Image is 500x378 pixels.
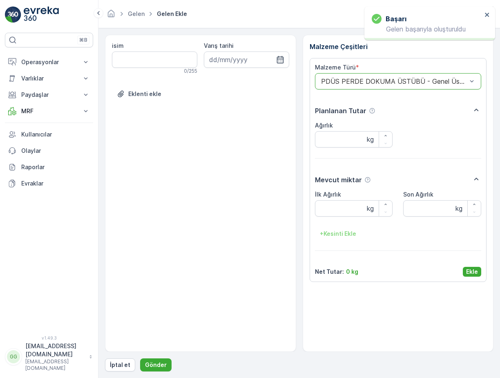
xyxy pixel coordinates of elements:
[79,37,87,43] p: ⌘B
[21,147,90,155] p: Olaylar
[21,58,77,66] p: Operasyonlar
[21,130,90,139] p: Kullanıcılar
[21,91,77,99] p: Paydaşlar
[5,54,93,70] button: Operasyonlar
[315,268,344,276] p: Net Tutar :
[112,87,166,101] button: Dosya Yükle
[5,342,93,371] button: GG[EMAIL_ADDRESS][DOMAIN_NAME][EMAIL_ADDRESS][DOMAIN_NAME]
[5,103,93,119] button: MRF
[25,342,85,358] p: [EMAIL_ADDRESS][DOMAIN_NAME]
[315,64,356,71] label: Malzeme Türü
[372,25,482,33] p: Gelen başarıyla oluşturuldu
[315,106,366,116] p: Planlanan Tutar
[105,358,135,371] button: İptal et
[21,107,77,115] p: MRF
[369,107,375,114] div: Yardım Araç İkonu
[310,42,487,51] p: Malzeme Çeşitleri
[315,175,362,185] p: Mevcut miktar
[5,70,93,87] button: Varlıklar
[5,126,93,143] a: Kullanıcılar
[315,227,361,240] button: +Kesinti Ekle
[484,11,490,19] button: close
[145,361,167,369] p: Gönder
[112,42,124,49] label: isim
[21,74,77,83] p: Varlıklar
[155,10,189,18] span: Gelen ekle
[21,163,90,171] p: Raporlar
[25,358,85,371] p: [EMAIL_ADDRESS][DOMAIN_NAME]
[5,336,93,340] span: v 1.49.3
[364,177,371,183] div: Yardım Araç İkonu
[204,42,234,49] label: Varış tarihi
[315,191,341,198] label: İlk Ağırlık
[140,358,172,371] button: Gönder
[110,361,130,369] p: İptal et
[128,90,161,98] p: Eklenti ekle
[367,204,374,213] p: kg
[5,143,93,159] a: Olaylar
[346,268,358,276] p: 0 kg
[24,7,59,23] img: logo_light-DOdMpM7g.png
[320,230,356,238] p: + Kesinti Ekle
[128,10,145,17] a: Gelen
[455,204,462,213] p: kg
[386,14,406,24] h3: başarı
[466,268,478,276] p: Ekle
[403,191,433,198] label: Son Ağırlık
[204,51,289,68] input: dd/mm/yyyy
[184,68,197,74] p: 0 / 255
[367,134,374,144] p: kg
[5,159,93,175] a: Raporlar
[463,267,481,277] button: Ekle
[5,87,93,103] button: Paydaşlar
[21,179,90,188] p: Evraklar
[5,7,21,23] img: logo
[7,350,20,363] div: GG
[107,12,116,19] a: Ana Sayfa
[315,122,333,129] label: Ağırlık
[5,175,93,192] a: Evraklar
